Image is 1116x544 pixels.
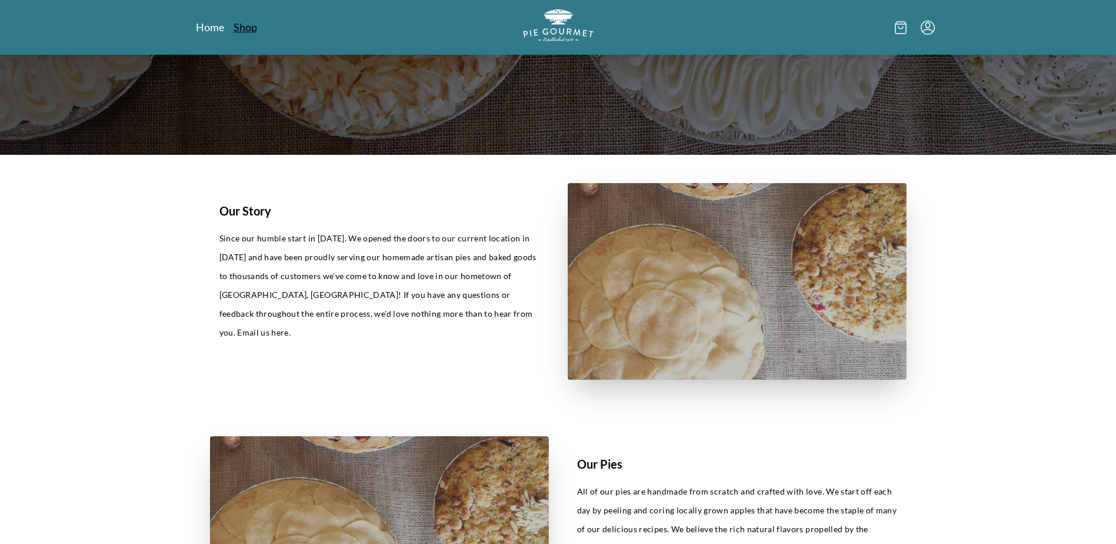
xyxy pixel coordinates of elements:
[921,21,935,35] button: Menu
[523,9,594,45] a: Logo
[568,183,907,380] img: story
[523,9,594,42] img: logo
[219,202,539,220] h1: Our Story
[577,455,897,473] h1: Our Pies
[219,229,539,342] p: Since our humble start in [DATE]. We opened the doors to our current location in [DATE] and have ...
[196,20,224,34] a: Home
[234,20,257,34] a: Shop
